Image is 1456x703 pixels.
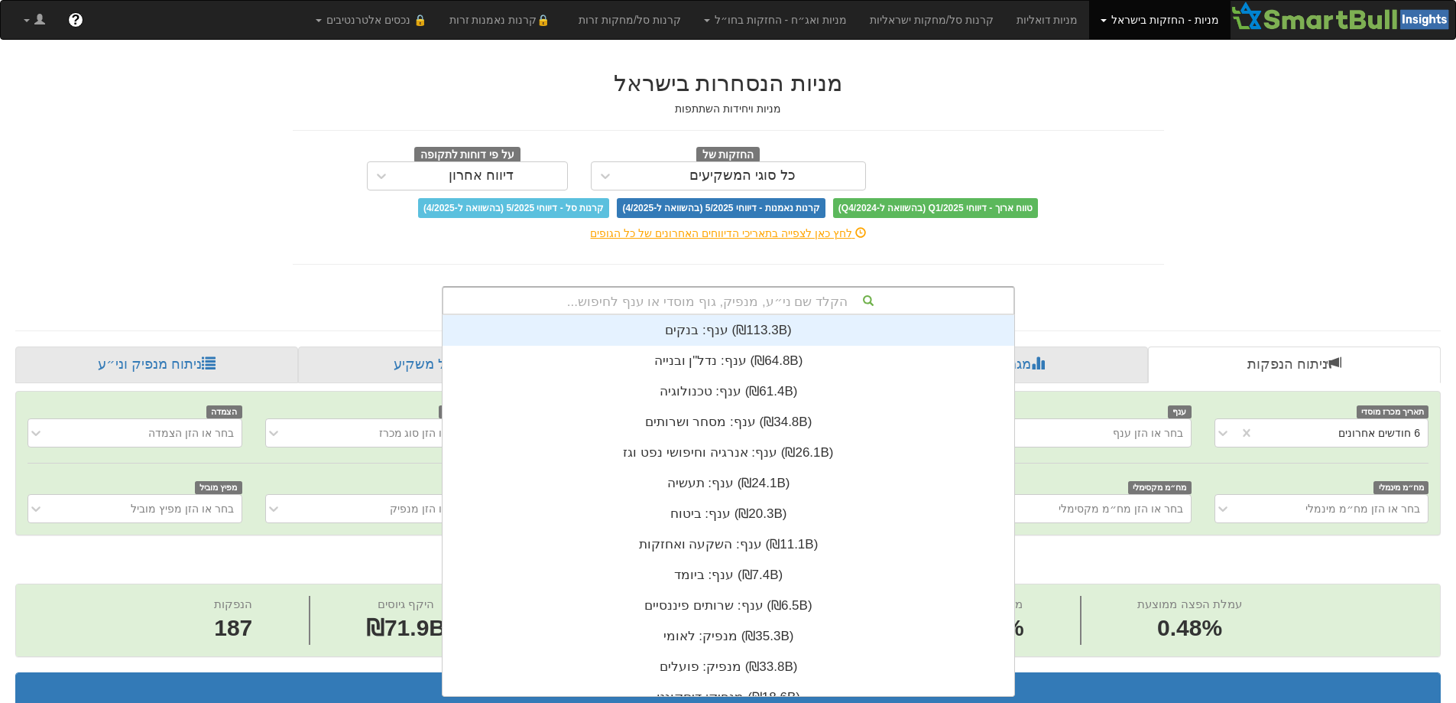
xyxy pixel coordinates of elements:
a: פרופיל משקיע [298,347,585,383]
span: מח״מ מינמלי [1373,481,1428,494]
span: על פי דוחות לתקופה [414,147,520,164]
div: כל סוגי המשקיעים [689,168,796,184]
span: סוג מכרז [439,405,480,418]
span: קרנות סל - דיווחי 5/2025 (בהשוואה ל-4/2025) [418,198,609,218]
span: עמלת הפצה ממוצעת [1137,597,1241,610]
div: ענף: ‏אנרגיה וחיפושי נפט וגז ‎(₪26.1B)‎ [443,438,1014,468]
h5: מניות ויחידות השתתפות [293,103,1164,115]
span: הצמדה [206,405,242,418]
h2: ניתוח הנפקות - 6 חודשים אחרונים [15,551,1441,576]
span: ? [71,12,79,28]
span: 187 [214,612,252,645]
span: מפיץ מוביל [195,481,242,494]
div: ענף: ‏ביטוח ‎(₪20.3B)‎ [443,499,1014,529]
a: מניות ואג״ח - החזקות בחו״ל [692,1,858,39]
div: ענף: ‏השקעה ואחזקות ‎(₪11.1B)‎ [443,529,1014,560]
span: היקף גיוסים [378,597,434,610]
div: מנפיק: ‏לאומי ‎(₪35.3B)‎ [443,621,1014,652]
a: ניתוח מנפיק וני״ע [15,347,298,383]
span: ₪71.9B [366,615,446,640]
div: מנפיק: ‏פועלים ‎(₪33.8B)‎ [443,652,1014,682]
span: תאריך מכרז מוסדי [1357,405,1428,418]
span: 0.48% [1137,612,1241,645]
div: בחר או הזן סוג מכרז [379,425,472,441]
h3: תוצאות הנפקות [28,681,1428,695]
div: הקלד שם ני״ע, מנפיק, גוף מוסדי או ענף לחיפוש... [443,288,1013,314]
div: ענף: ‏בנקים ‎(₪113.3B)‎ [443,315,1014,346]
div: ענף: ‏שרותים פיננסיים ‎(₪6.5B)‎ [443,591,1014,621]
div: דיווח אחרון [449,168,514,184]
div: בחר או הזן הצמדה [148,425,234,441]
div: ענף: ‏נדל"ן ובנייה ‎(₪64.8B)‎ [443,346,1014,376]
div: לחץ כאן לצפייה בתאריכי הדיווחים האחרונים של כל הגופים [281,226,1176,241]
span: קרנות נאמנות - דיווחי 5/2025 (בהשוואה ל-4/2025) [617,198,825,218]
div: ענף: ‏ביומד ‎(₪7.4B)‎ [443,560,1014,591]
img: Smartbull [1231,1,1455,31]
a: קרנות סל/מחקות זרות [567,1,692,39]
a: 🔒 נכסים אלטרנטיבים [304,1,438,39]
div: בחר או הזן מח״מ מינמלי [1305,501,1420,516]
div: ענף: ‏טכנולוגיה ‎(₪61.4B)‎ [443,376,1014,407]
div: ענף: ‏תעשיה ‎(₪24.1B)‎ [443,468,1014,499]
a: מניות דואליות [1005,1,1090,39]
a: מניות - החזקות בישראל [1089,1,1230,39]
div: ענף: ‏מסחר ושרותים ‎(₪34.8B)‎ [443,407,1014,438]
h2: מניות הנסחרות בישראל [293,70,1164,96]
div: בחר או הזן ענף [1113,425,1183,441]
div: בחר או הזן מנפיק [390,501,471,516]
div: בחר או הזן מפיץ מוביל [131,501,234,516]
span: ענף [1168,405,1192,418]
div: בחר או הזן מח״מ מקסימלי [1059,501,1183,516]
span: הנפקות [214,597,252,610]
a: ניתוח הנפקות [1148,347,1441,383]
span: החזקות של [696,147,760,164]
a: 🔒קרנות נאמנות זרות [438,1,568,39]
span: טווח ארוך - דיווחי Q1/2025 (בהשוואה ל-Q4/2024) [833,198,1038,218]
a: ? [57,1,95,39]
span: מח״מ מקסימלי [1128,481,1192,494]
a: קרנות סל/מחקות ישראליות [858,1,1005,39]
div: 6 חודשים אחרונים [1338,425,1420,441]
